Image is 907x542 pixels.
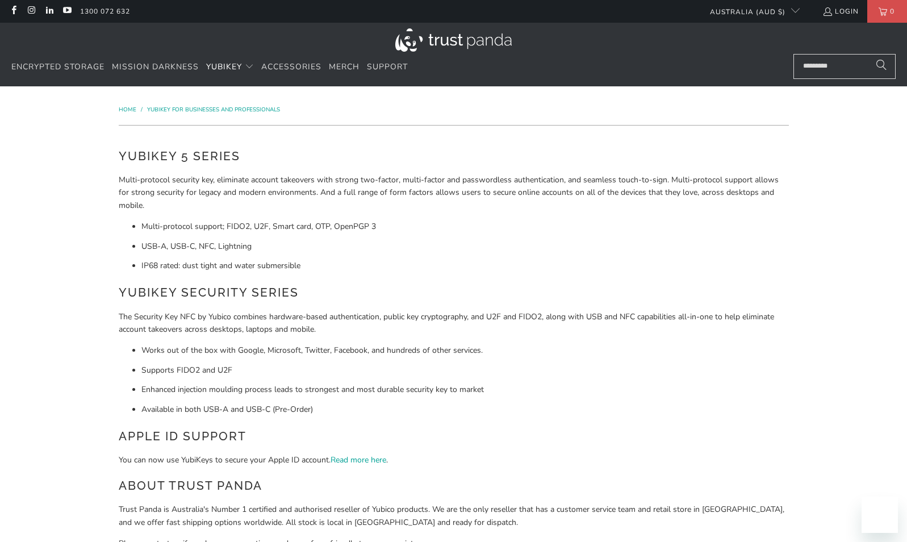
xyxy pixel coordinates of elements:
[261,61,321,72] span: Accessories
[119,454,789,466] p: You can now use YubiKeys to secure your Apple ID account. .
[62,7,72,16] a: Trust Panda Australia on YouTube
[141,364,789,377] li: Supports FIDO2 and U2F
[119,311,789,336] p: The Security Key NFC by Yubico combines hardware-based authentication, public key cryptography, a...
[119,106,138,114] a: Home
[26,7,36,16] a: Trust Panda Australia on Instagram
[119,283,789,302] h2: YubiKey Security Series
[141,106,143,114] span: /
[367,61,408,72] span: Support
[261,54,321,81] a: Accessories
[80,5,130,18] a: 1300 072 632
[822,5,859,18] a: Login
[119,477,789,495] h2: About Trust Panda
[206,61,242,72] span: YubiKey
[867,54,896,79] button: Search
[119,427,789,445] h2: Apple ID Support
[141,383,789,396] li: Enhanced injection moulding process leads to strongest and most durable security key to market
[141,240,789,253] li: USB-A, USB-C, NFC, Lightning
[119,147,789,165] h2: YubiKey 5 Series
[395,28,512,52] img: Trust Panda Australia
[206,54,254,81] summary: YubiKey
[141,403,789,416] li: Available in both USB-A and USB-C (Pre-Order)
[367,54,408,81] a: Support
[147,106,280,114] a: YubiKey for Businesses and Professionals
[11,54,105,81] a: Encrypted Storage
[141,260,789,272] li: IP68 rated: dust tight and water submersible
[329,54,360,81] a: Merch
[44,7,54,16] a: Trust Panda Australia on LinkedIn
[862,497,898,533] iframe: Button to launch messaging window
[141,220,789,233] li: Multi-protocol support; FIDO2, U2F, Smart card, OTP, OpenPGP 3
[331,455,386,465] a: Read more here
[112,61,199,72] span: Mission Darkness
[11,61,105,72] span: Encrypted Storage
[329,61,360,72] span: Merch
[119,106,136,114] span: Home
[112,54,199,81] a: Mission Darkness
[11,54,408,81] nav: Translation missing: en.navigation.header.main_nav
[119,503,789,529] p: Trust Panda is Australia's Number 1 certified and authorised reseller of Yubico products. We are ...
[119,174,789,212] p: Multi-protocol security key, eliminate account takeovers with strong two-factor, multi-factor and...
[141,344,789,357] li: Works out of the box with Google, Microsoft, Twitter, Facebook, and hundreds of other services.
[9,7,18,16] a: Trust Panda Australia on Facebook
[793,54,896,79] input: Search...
